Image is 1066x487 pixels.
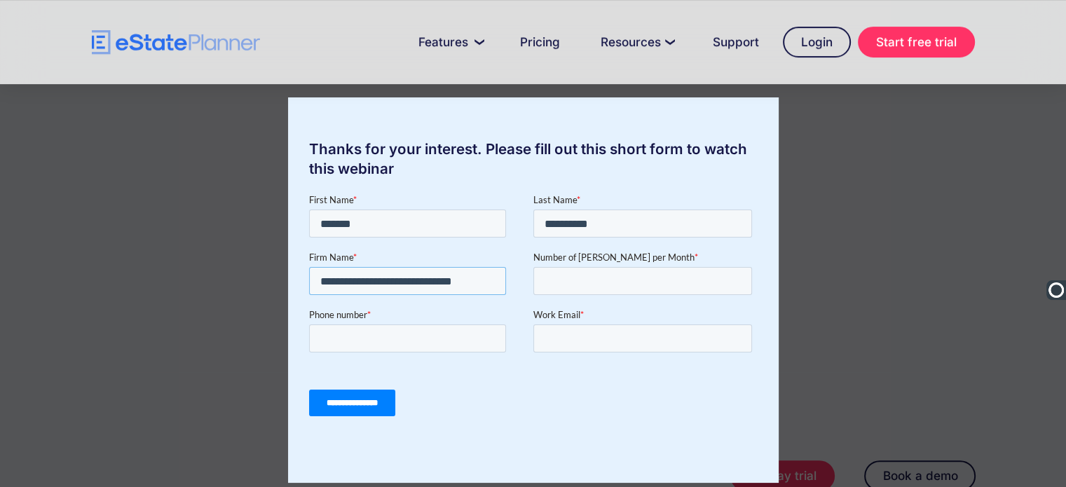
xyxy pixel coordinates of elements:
a: Support [696,28,776,56]
a: Resources [584,28,689,56]
a: Login [783,27,851,57]
div: Thanks for your interest. Please fill out this short form to watch this webinar [288,139,779,179]
iframe: Form 0 [309,193,758,441]
a: home [92,30,260,55]
a: Features [402,28,496,56]
img: Ooma Logo [1046,280,1066,300]
a: Pricing [503,28,577,56]
a: Start free trial [858,27,975,57]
